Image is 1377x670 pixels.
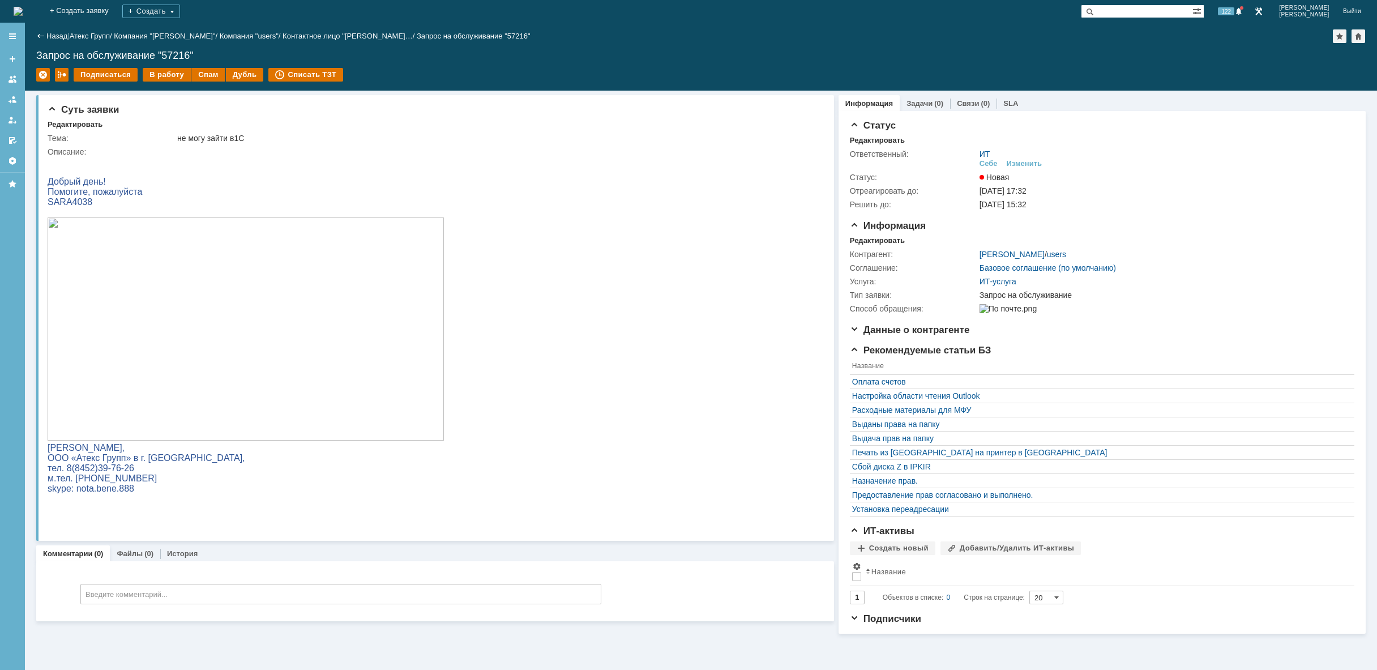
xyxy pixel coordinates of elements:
[8,317,23,327] span: тел
[6,317,8,327] span: .
[980,150,990,159] a: ИТ
[957,99,979,108] a: Связи
[48,120,102,129] div: Редактировать
[850,263,977,272] div: Соглашение:
[850,613,921,624] span: Подписчики
[871,567,906,576] div: Название
[850,136,905,145] div: Редактировать
[852,406,1346,415] a: Расходные материалы для МФУ
[1252,5,1265,18] a: Перейти в интерфейс администратора
[850,220,926,231] span: Информация
[122,5,180,18] div: Создать
[850,277,977,286] div: Услуга:
[14,307,87,317] span: . 8(8452)39-76-26
[36,50,1366,61] div: Запрос на обслуживание "57216"
[852,476,1346,485] div: Назначение прав.
[852,391,1346,400] a: Настройка области чтения Outlook
[14,7,23,16] img: logo
[852,462,1346,471] a: Сбой диска Z в IPKIR
[850,120,896,131] span: Статус
[114,32,215,40] a: Компания "[PERSON_NAME]"
[144,549,153,558] div: (0)
[883,594,943,601] span: Объектов в списке:
[220,32,283,40] div: /
[850,325,970,335] span: Данные о контрагенте
[114,32,220,40] div: /
[177,134,815,143] div: не могу зайти в1С
[850,200,977,209] div: Решить до:
[852,448,1346,457] div: Печать из [GEOGRAPHIC_DATA] на принтер в [GEOGRAPHIC_DATA]
[850,304,977,313] div: Способ обращения:
[850,345,991,356] span: Рекомендуемые статьи БЗ
[980,250,1066,259] div: /
[863,560,1349,586] th: Название
[1218,7,1234,15] span: 122
[283,32,417,40] div: /
[1047,250,1066,259] a: users
[167,549,198,558] a: История
[14,7,23,16] a: Перейти на домашнюю страницу
[850,291,977,300] div: Тип заявки:
[906,99,933,108] a: Задачи
[3,131,22,150] a: Мои согласования
[852,505,1346,514] a: Установка переадресации
[55,68,69,82] div: Работа с массовостью
[70,32,110,40] a: Атекс Групп
[852,420,1346,429] a: Выданы права на папку
[23,317,109,327] span: . [PHONE_NUMBER]
[3,70,22,88] a: Заявки на командах
[850,173,977,182] div: Статус:
[934,99,943,108] div: (0)
[980,291,1347,300] div: Запрос на обслуживание
[850,360,1349,375] th: Название
[283,32,413,40] a: Контактное лицо "[PERSON_NAME]…
[220,32,279,40] a: Компания "users"
[852,562,861,571] span: Настройки
[36,68,50,82] div: Удалить
[3,111,22,129] a: Мои заявки
[48,134,175,143] div: Тема:
[852,377,1346,386] a: Оплата счетов
[1192,5,1204,16] span: Расширенный поиск
[980,250,1045,259] a: [PERSON_NAME]
[3,91,22,109] a: Заявки в моей ответственности
[1279,11,1329,18] span: [PERSON_NAME]
[845,99,893,108] a: Информация
[850,150,977,159] div: Ответственный:
[850,526,914,536] span: ИТ-активы
[1279,5,1329,11] span: [PERSON_NAME]
[417,32,531,40] div: Запрос на обслуживание "57216"
[980,263,1116,272] a: Базовое соглашение (по умолчанию)
[1003,99,1018,108] a: SLA
[67,31,69,40] div: |
[980,304,1037,313] img: По почте.png
[852,434,1346,443] a: Выдача прав на папку
[117,549,143,558] a: Файлы
[95,549,104,558] div: (0)
[3,50,22,68] a: Создать заявку
[3,152,22,170] a: Настройки
[850,186,977,195] div: Отреагировать до:
[48,147,817,156] div: Описание:
[1007,159,1042,168] div: Изменить
[48,104,119,115] span: Суть заявки
[980,186,1027,195] span: [DATE] 17:32
[852,490,1346,500] a: Предоставление прав согласовано и выполнено.
[980,200,1027,209] span: [DATE] 15:32
[850,250,977,259] div: Контрагент:
[980,277,1016,286] a: ИТ-услуга
[883,591,1025,604] i: Строк на странице:
[43,549,93,558] a: Комментарии
[980,159,998,168] div: Себе
[981,99,990,108] div: (0)
[70,32,114,40] div: /
[46,32,67,40] a: Назад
